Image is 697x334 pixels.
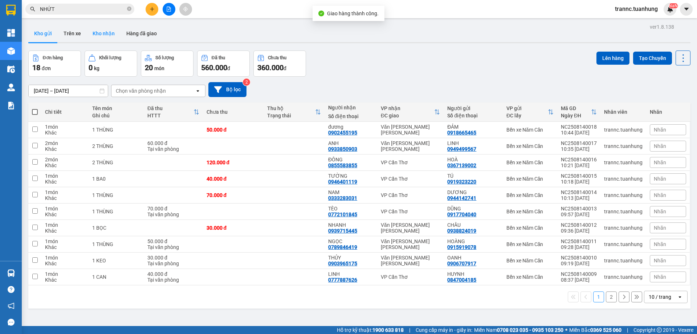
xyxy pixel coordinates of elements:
span: ⚪️ [565,329,567,331]
div: 0855583855 [328,162,357,168]
div: Bến xe Năm Căn [506,274,554,280]
th: Toggle SortBy [264,102,325,122]
div: Khác [45,244,85,250]
div: ĐC giao [381,113,434,118]
div: 1 THÙNG [92,192,140,198]
div: 0789846419 [328,244,357,250]
th: Toggle SortBy [557,102,600,122]
div: Khác [45,212,85,217]
div: 0772101845 [328,212,357,217]
span: trannc.tuanhung [609,4,664,13]
div: NC2508140018 [561,124,597,130]
th: Toggle SortBy [144,102,203,122]
div: NC2508140009 [561,271,597,277]
span: Nhãn [654,274,666,280]
div: NC2508140013 [561,206,597,212]
button: Tạo Chuyến [633,52,672,65]
div: 10:35 [DATE] [561,146,597,152]
div: 30.000 đ [207,225,260,231]
div: Tên món [92,105,140,111]
div: Người nhận [328,105,374,110]
div: DŨNG [447,206,499,212]
div: 1 món [45,124,85,130]
div: Tại văn phòng [147,212,199,217]
span: Nhãn [654,258,666,263]
span: 360.000 [257,63,284,72]
div: Khác [45,228,85,234]
li: 02839.63.63.63 [3,25,138,34]
span: check-circle [318,11,324,16]
div: Tại văn phòng [147,244,199,250]
button: Trên xe [58,25,87,42]
span: aim [183,7,188,12]
div: Nhân viên [604,109,643,115]
div: Khác [45,162,85,168]
span: | [409,326,410,334]
div: NC2508140014 [561,189,597,195]
li: 85 [PERSON_NAME] [3,16,138,25]
div: TƯỜNG [328,173,374,179]
div: Văn [PERSON_NAME] [PERSON_NAME] [381,222,440,234]
span: món [154,65,164,71]
div: 09:19 [DATE] [561,261,597,266]
div: 30.000 đ [147,255,199,261]
div: HUYNH [447,271,499,277]
div: VP nhận [381,105,434,111]
div: trannc.tuanhung [604,192,643,198]
button: file-add [163,3,175,16]
span: search [30,7,35,12]
div: 2 THÙNG [92,160,140,165]
span: copyright [657,327,662,333]
div: 1 món [45,206,85,212]
div: 0919323220 [447,179,476,185]
div: Văn [PERSON_NAME] [PERSON_NAME] [381,255,440,266]
div: 40.000 đ [207,176,260,182]
div: TÈO [328,206,374,212]
div: TÚ [447,173,499,179]
div: 70.000 đ [207,192,260,198]
div: 1 món [45,238,85,244]
div: 0906707917 [447,261,476,266]
img: warehouse-icon [7,65,15,73]
button: 2 [606,291,617,302]
div: 1 món [45,189,85,195]
div: Văn [PERSON_NAME] [PERSON_NAME] [381,238,440,250]
div: Đã thu [147,105,193,111]
div: 0949499567 [447,146,476,152]
button: plus [146,3,158,16]
div: 0917704040 [447,212,476,217]
div: VP Cần Thơ [381,209,440,214]
div: Tại văn phòng [147,277,199,283]
div: Bến xe Năm Căn [506,143,554,149]
button: Bộ lọc [208,82,246,97]
button: 1 [593,291,604,302]
div: HTTT [147,113,193,118]
div: ĐÔNG [328,157,374,162]
div: 70.000 đ [147,206,199,212]
div: VP Cần Thơ [381,192,440,198]
span: Nhãn [654,241,666,247]
div: 0939715445 [328,228,357,234]
span: question-circle [8,286,15,293]
div: 10:13 [DATE] [561,195,597,201]
div: 1 THÙNG [92,241,140,247]
div: VP Cần Thơ [381,160,440,165]
img: warehouse-icon [7,84,15,91]
button: Hàng đã giao [121,25,163,42]
img: warehouse-icon [7,269,15,277]
div: Ghi chú [92,113,140,118]
span: file-add [166,7,171,12]
div: trannc.tuanhung [604,258,643,263]
div: Số lượng [155,55,174,60]
div: NC2508140015 [561,173,597,179]
div: Đơn hàng [43,55,63,60]
svg: open [677,294,683,300]
strong: 0369 525 060 [590,327,621,333]
div: LINH [328,271,374,277]
div: HOÀ [447,157,499,162]
div: THỦY [328,255,374,261]
div: 1 BỌC [92,225,140,231]
div: 09:28 [DATE] [561,244,597,250]
div: ĐẢM [447,124,499,130]
span: đ [284,65,286,71]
